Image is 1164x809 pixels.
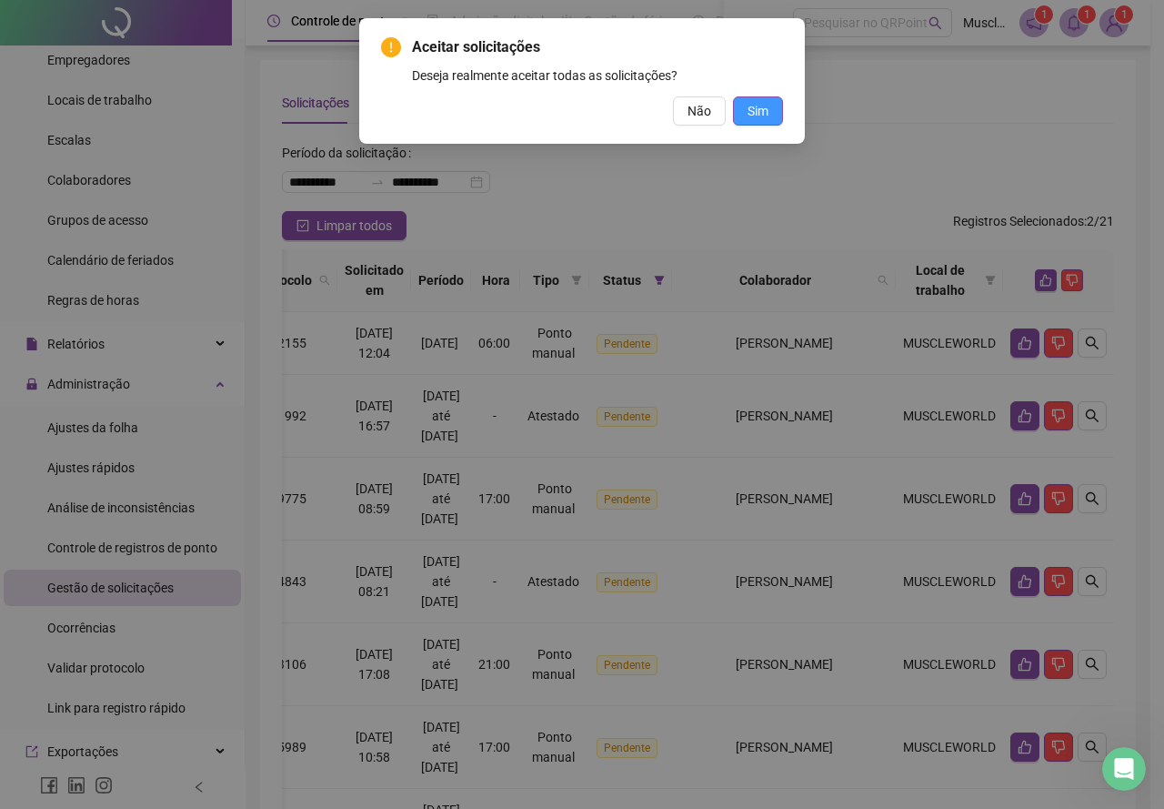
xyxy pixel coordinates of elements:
span: Não [687,101,711,121]
div: Deseja realmente aceitar todas as solicitações? [412,66,783,86]
button: Não [673,96,726,126]
span: Sim [748,101,768,121]
span: exclamation-circle [381,37,401,57]
span: Aceitar solicitações [412,36,783,58]
button: Sim [733,96,783,126]
iframe: Intercom live chat [1102,747,1146,791]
